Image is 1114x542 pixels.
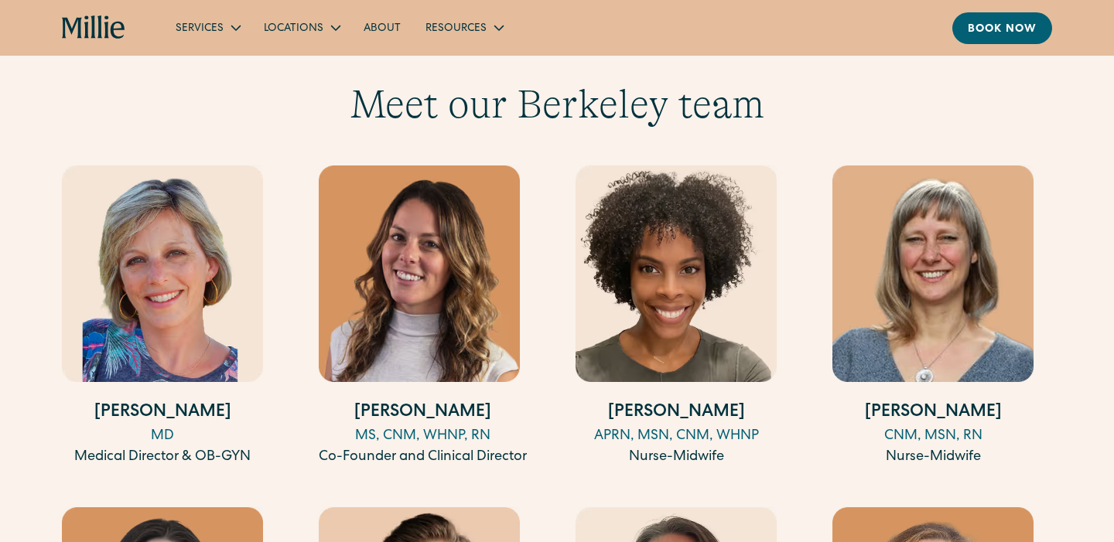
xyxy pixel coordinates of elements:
div: MD [62,426,263,447]
a: About [351,15,413,40]
a: [PERSON_NAME]CNM, MSN, RNNurse-Midwife [832,165,1034,468]
div: Locations [251,15,351,40]
div: Services [163,15,251,40]
div: Nurse-Midwife [576,447,777,468]
div: Nurse-Midwife [832,447,1034,468]
h4: [PERSON_NAME] [576,401,777,426]
div: Medical Director & OB-GYN [62,447,263,468]
div: MS, CNM, WHNP, RN [319,426,527,447]
h3: Meet our Berkeley team [62,80,1052,128]
a: [PERSON_NAME]APRN, MSN, CNM, WHNPNurse-Midwife [576,165,777,468]
div: Resources [425,21,487,37]
div: Co-Founder and Clinical Director [319,447,527,468]
div: APRN, MSN, CNM, WHNP [576,426,777,447]
a: home [62,15,126,40]
div: Locations [264,21,323,37]
a: [PERSON_NAME]MS, CNM, WHNP, RNCo-Founder and Clinical Director [319,165,527,468]
div: Services [176,21,224,37]
div: Book now [968,22,1037,38]
h4: [PERSON_NAME] [832,401,1034,426]
div: Resources [413,15,514,40]
h4: [PERSON_NAME] [62,401,263,426]
a: Book now [952,12,1052,44]
div: CNM, MSN, RN [832,426,1034,447]
h4: [PERSON_NAME] [319,401,527,426]
a: [PERSON_NAME]MDMedical Director & OB-GYN [62,165,263,468]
